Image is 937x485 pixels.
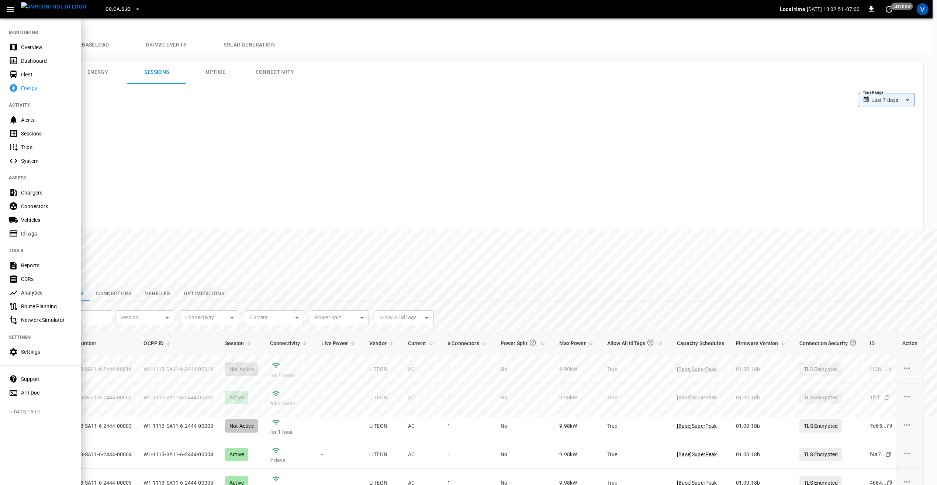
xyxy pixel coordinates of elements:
[883,3,895,15] button: set refresh interval
[21,289,72,296] div: Analytics
[10,409,75,416] span: v [DATE] 15:13
[21,262,72,269] div: Reports
[21,316,72,324] div: Network Simulator
[21,71,72,78] div: Fleet
[891,3,913,10] span: just now
[21,57,72,65] div: Dashboard
[21,130,72,137] div: Sessions
[21,44,72,51] div: Overview
[106,5,131,14] span: CC.CA.SJO
[21,144,72,151] div: Trips
[21,203,72,210] div: Connectors
[21,389,72,396] div: API Doc
[21,216,72,224] div: Vehicles
[21,85,72,92] div: Energy
[21,230,72,237] div: IdTags
[21,189,72,196] div: Chargers
[21,375,72,383] div: Support
[21,303,72,310] div: Route Planning
[780,6,805,13] p: Local time
[21,275,72,283] div: CDRs
[21,348,72,355] div: Settings
[807,6,860,13] p: [DATE] 13:02:51 -07:00
[21,2,86,11] img: ampcontrol.io logo
[917,3,929,15] div: profile-icon
[21,157,72,165] div: System
[21,116,72,124] div: Alerts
